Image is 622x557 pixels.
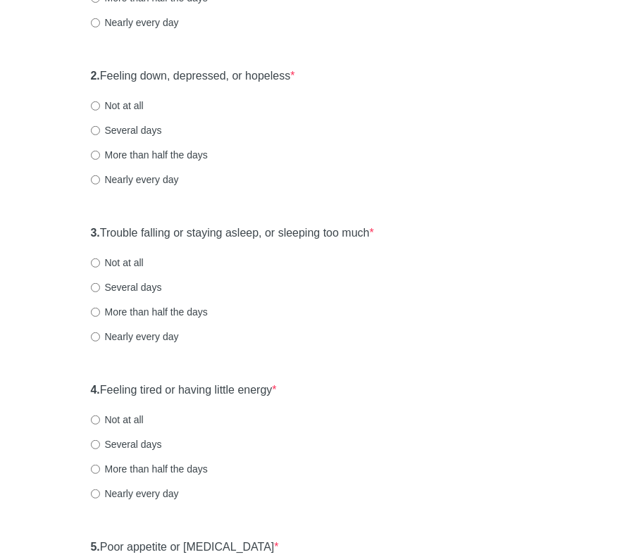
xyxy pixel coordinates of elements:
input: Not at all [91,101,100,111]
label: Not at all [91,413,144,427]
label: Feeling tired or having little energy [91,382,277,399]
label: More than half the days [91,148,208,162]
label: More than half the days [91,462,208,476]
label: Not at all [91,256,144,270]
input: Not at all [91,415,100,425]
label: Trouble falling or staying asleep, or sleeping too much [91,225,374,242]
input: Several days [91,126,100,135]
input: Nearly every day [91,175,100,184]
label: Several days [91,123,162,137]
input: Nearly every day [91,332,100,342]
label: Not at all [91,99,144,113]
label: Feeling down, depressed, or hopeless [91,68,295,85]
label: Several days [91,280,162,294]
strong: 4. [91,384,100,396]
input: Several days [91,283,100,292]
label: Poor appetite or [MEDICAL_DATA] [91,539,279,556]
input: More than half the days [91,308,100,317]
label: Several days [91,437,162,451]
label: More than half the days [91,305,208,319]
strong: 2. [91,70,100,82]
strong: 3. [91,227,100,239]
input: Several days [91,440,100,449]
label: Nearly every day [91,173,179,187]
label: Nearly every day [91,15,179,30]
input: More than half the days [91,151,100,160]
input: More than half the days [91,465,100,474]
input: Nearly every day [91,489,100,499]
strong: 5. [91,541,100,553]
input: Nearly every day [91,18,100,27]
label: Nearly every day [91,487,179,501]
label: Nearly every day [91,330,179,344]
input: Not at all [91,258,100,268]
